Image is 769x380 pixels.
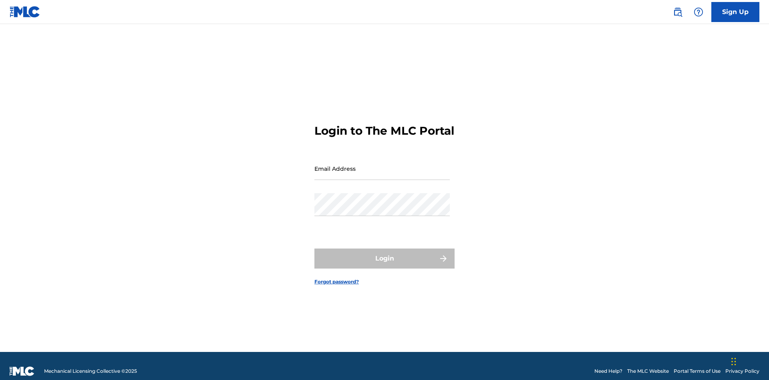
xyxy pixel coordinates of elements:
img: search [673,7,682,17]
a: Public Search [670,4,686,20]
div: Drag [731,350,736,374]
a: Need Help? [594,368,622,375]
span: Mechanical Licensing Collective © 2025 [44,368,137,375]
a: Sign Up [711,2,759,22]
div: Help [690,4,707,20]
a: Privacy Policy [725,368,759,375]
img: logo [10,366,34,376]
iframe: Chat Widget [729,342,769,380]
img: MLC Logo [10,6,40,18]
a: The MLC Website [627,368,669,375]
a: Forgot password? [314,278,359,285]
a: Portal Terms of Use [674,368,721,375]
img: help [694,7,703,17]
h3: Login to The MLC Portal [314,124,454,138]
